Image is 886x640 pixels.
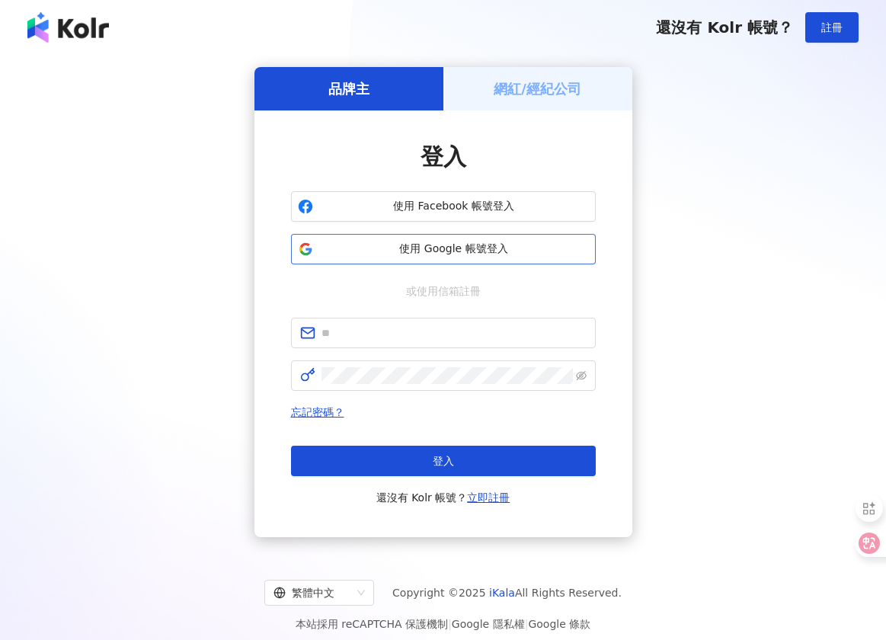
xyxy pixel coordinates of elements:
[392,584,622,602] span: Copyright © 2025 All Rights Reserved.
[291,234,596,264] button: 使用 Google 帳號登入
[448,618,452,630] span: |
[489,587,515,599] a: iKala
[328,79,369,98] h5: 品牌主
[273,581,351,605] div: 繁體中文
[656,18,793,37] span: 還沒有 Kolr 帳號？
[421,143,466,170] span: 登入
[296,615,590,633] span: 本站採用 reCAPTCHA 保護機制
[291,406,344,418] a: 忘記密碼？
[805,12,859,43] button: 註冊
[291,191,596,222] button: 使用 Facebook 帳號登入
[319,242,589,257] span: 使用 Google 帳號登入
[319,199,589,214] span: 使用 Facebook 帳號登入
[494,79,581,98] h5: 網紅/經紀公司
[433,455,454,467] span: 登入
[395,283,491,299] span: 或使用信箱註冊
[291,446,596,476] button: 登入
[525,618,529,630] span: |
[452,618,525,630] a: Google 隱私權
[376,488,510,507] span: 還沒有 Kolr 帳號？
[528,618,590,630] a: Google 條款
[576,370,587,381] span: eye-invisible
[821,21,843,34] span: 註冊
[467,491,510,504] a: 立即註冊
[27,12,109,43] img: logo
